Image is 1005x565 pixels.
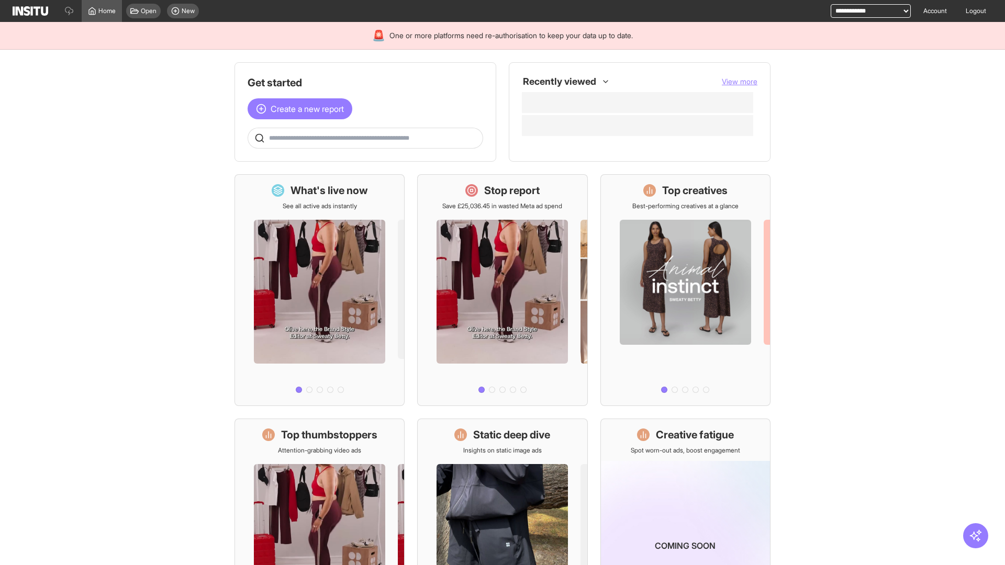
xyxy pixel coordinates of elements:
[442,202,562,210] p: Save £25,036.45 in wasted Meta ad spend
[600,174,770,406] a: Top creativesBest-performing creatives at a glance
[389,30,633,41] span: One or more platforms need re-authorisation to keep your data up to date.
[182,7,195,15] span: New
[662,183,728,198] h1: Top creatives
[141,7,157,15] span: Open
[372,28,385,43] div: 🚨
[722,76,757,87] button: View more
[417,174,587,406] a: Stop reportSave £25,036.45 in wasted Meta ad spend
[98,7,116,15] span: Home
[281,427,377,442] h1: Top thumbstoppers
[463,446,542,455] p: Insights on static image ads
[248,98,352,119] button: Create a new report
[248,75,483,90] h1: Get started
[271,103,344,115] span: Create a new report
[278,446,361,455] p: Attention-grabbing video ads
[283,202,357,210] p: See all active ads instantly
[632,202,739,210] p: Best-performing creatives at a glance
[484,183,540,198] h1: Stop report
[722,77,757,86] span: View more
[473,427,550,442] h1: Static deep dive
[13,6,48,16] img: Logo
[234,174,405,406] a: What's live nowSee all active ads instantly
[291,183,368,198] h1: What's live now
